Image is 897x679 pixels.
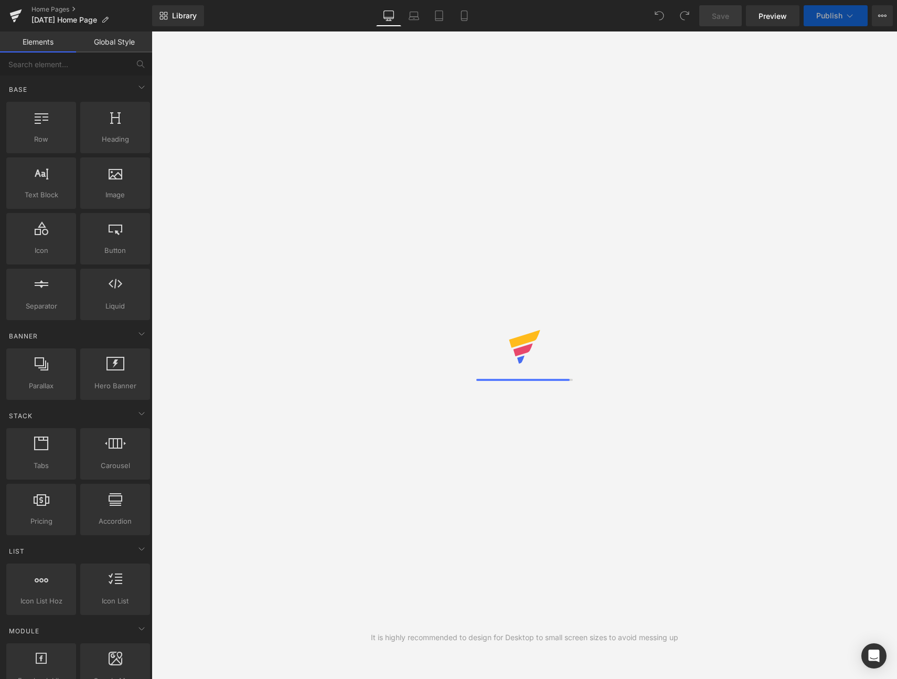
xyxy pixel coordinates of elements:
span: Icon List Hoz [9,596,73,607]
span: [DATE] Home Page [31,16,97,24]
a: Preview [746,5,799,26]
a: Laptop [401,5,426,26]
span: Module [8,626,40,636]
span: Accordion [83,516,147,527]
span: Save [712,10,729,22]
span: Carousel [83,460,147,471]
a: Home Pages [31,5,152,14]
span: Heading [83,134,147,145]
span: Separator [9,301,73,312]
button: More [872,5,893,26]
a: Desktop [376,5,401,26]
button: Publish [804,5,868,26]
span: Button [83,245,147,256]
div: It is highly recommended to design for Desktop to small screen sizes to avoid messing up [371,632,678,643]
div: Open Intercom Messenger [861,643,887,669]
span: Pricing [9,516,73,527]
button: Undo [649,5,670,26]
span: List [8,546,26,556]
span: Icon List [83,596,147,607]
a: New Library [152,5,204,26]
span: Text Block [9,189,73,200]
span: Base [8,84,28,94]
button: Redo [674,5,695,26]
a: Global Style [76,31,152,52]
span: Icon [9,245,73,256]
a: Mobile [452,5,477,26]
a: Tablet [426,5,452,26]
span: Row [9,134,73,145]
span: Preview [759,10,787,22]
span: Library [172,11,197,20]
span: Tabs [9,460,73,471]
span: Parallax [9,380,73,391]
span: Banner [8,331,39,341]
span: Hero Banner [83,380,147,391]
span: Image [83,189,147,200]
span: Stack [8,411,34,421]
span: Liquid [83,301,147,312]
span: Publish [816,12,842,20]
